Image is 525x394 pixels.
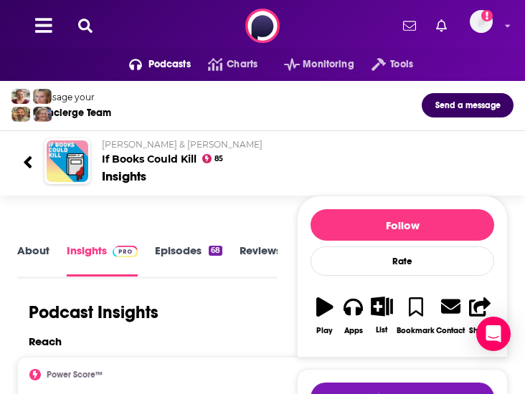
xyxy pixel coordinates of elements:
[422,93,514,117] button: Send a message
[102,139,262,150] span: [PERSON_NAME] & [PERSON_NAME]
[465,287,494,344] button: Share
[368,287,397,343] button: List
[354,53,413,76] button: open menu
[481,10,493,21] svg: Add a profile image
[47,370,103,380] h2: Power Score™
[33,89,52,104] img: Jules Profile
[214,156,223,162] span: 85
[396,287,435,344] button: Bookmark
[209,246,222,256] div: 68
[33,107,52,122] img: Barbara Profile
[102,139,502,165] h2: If Books Could Kill
[29,302,159,323] h1: Podcast Insights
[148,54,191,75] span: Podcasts
[435,287,465,344] a: Contact
[311,246,494,276] div: Rate
[469,326,491,335] div: Share
[11,89,30,104] img: Sydney Profile
[316,326,333,335] div: Play
[17,244,49,276] a: About
[191,53,257,76] a: Charts
[35,92,111,102] div: Message your
[47,140,88,182] img: If Books Could Kill
[267,53,354,76] button: open menu
[303,54,354,75] span: Monitoring
[470,10,501,42] a: Logged in as AtriaBooks
[113,246,138,257] img: Podchaser Pro
[397,14,422,38] a: Show notifications dropdown
[397,326,435,335] div: Bookmark
[311,209,494,241] button: Follow
[376,325,387,335] div: List
[102,168,146,184] div: Insights
[112,53,191,76] button: open menu
[35,107,111,119] div: Concierge Team
[436,325,465,335] div: Contact
[470,10,493,33] span: Logged in as AtriaBooks
[67,244,138,276] a: InsightsPodchaser Pro
[476,317,511,351] div: Open Intercom Messenger
[240,244,301,276] a: Reviews14
[470,10,493,33] img: User Profile
[29,335,62,348] h2: Reach
[339,287,368,344] button: Apps
[11,107,30,122] img: Jon Profile
[344,326,363,335] div: Apps
[227,54,257,75] span: Charts
[311,287,339,344] button: Play
[390,54,413,75] span: Tools
[155,244,222,276] a: Episodes68
[430,14,453,38] a: Show notifications dropdown
[245,9,280,43] img: Podchaser - Follow, Share and Rate Podcasts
